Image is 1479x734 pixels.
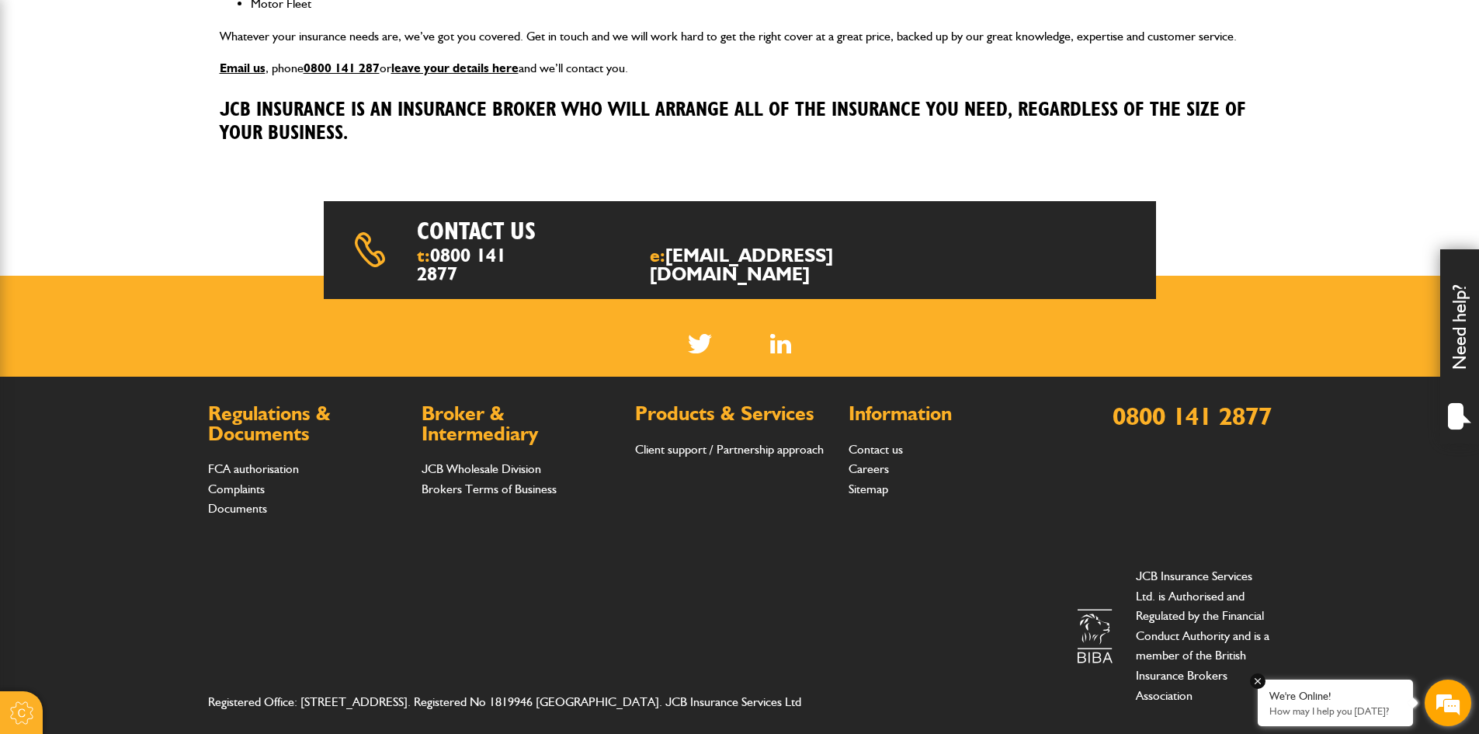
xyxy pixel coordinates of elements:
[20,235,283,270] input: Enter your phone number
[650,244,833,285] a: [EMAIL_ADDRESS][DOMAIN_NAME]
[208,404,406,444] h2: Regulations & Documents
[304,61,380,75] a: 0800 141 287
[20,190,283,224] input: Enter your email address
[422,461,541,476] a: JCB Wholesale Division
[650,246,911,284] span: e:
[422,482,557,496] a: Brokers Terms of Business
[1113,401,1272,431] a: 0800 141 2877
[770,334,791,353] a: LinkedIn
[417,244,506,285] a: 0800 141 2877
[208,501,267,516] a: Documents
[220,99,1260,146] h3: JCB Insurance is an Insurance Broker who will arrange all of the Insurance you need, regardless o...
[849,461,889,476] a: Careers
[1136,566,1272,705] p: JCB Insurance Services Ltd. is Authorised and Regulated by the Financial Conduct Authority and is...
[208,692,835,712] address: Registered Office: [STREET_ADDRESS]. Registered No 1819946 [GEOGRAPHIC_DATA]. JCB Insurance Servi...
[849,404,1047,424] h2: Information
[220,58,1260,78] p: , phone or and we’ll contact you.
[849,442,903,457] a: Contact us
[1269,690,1401,703] div: We're Online!
[211,478,282,499] em: Start Chat
[635,404,833,424] h2: Products & Services
[1440,249,1479,444] div: Need help?
[20,281,283,465] textarea: Type your message and hit 'Enter'
[220,26,1260,47] p: Whatever your insurance needs are, we’ve got you covered. Get in touch and we will work hard to g...
[1269,705,1401,717] p: How may I help you today?
[20,144,283,178] input: Enter your last name
[81,87,261,107] div: Chat with us now
[770,334,791,353] img: Linked In
[417,217,781,246] h2: Contact us
[417,246,519,284] span: t:
[391,61,519,75] a: leave your details here
[849,482,888,496] a: Sitemap
[220,61,266,75] a: Email us
[208,461,299,476] a: FCA authorisation
[635,442,824,457] a: Client support / Partnership approach
[422,404,620,444] h2: Broker & Intermediary
[26,86,65,108] img: d_20077148190_company_1631870298795_20077148190
[208,482,265,496] a: Complaints
[255,8,292,45] div: Minimize live chat window
[688,334,712,353] img: Twitter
